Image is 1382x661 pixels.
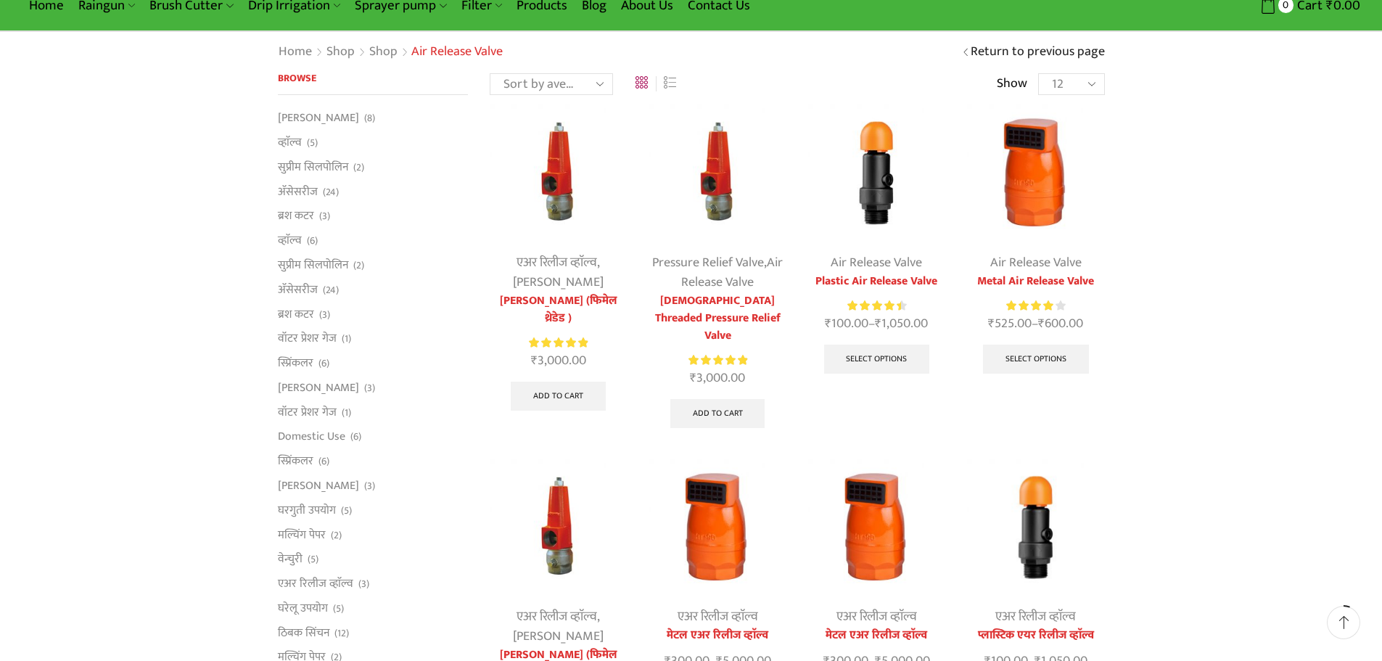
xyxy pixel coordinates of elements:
span: (8) [364,111,375,126]
span: (1) [342,332,351,346]
select: Shop order [490,73,613,95]
a: ब्रश कटर [278,302,314,327]
img: प्लास्टिक एयर रिलीज व्हाॅल्व [967,459,1104,596]
a: [PERSON_NAME] [278,375,359,400]
bdi: 600.00 [1038,313,1083,334]
a: स्प्रिंकलर [278,449,313,474]
span: (5) [307,136,318,150]
span: (6) [318,454,329,469]
a: मल्चिंग पेपर [278,522,326,547]
div: Rated 5.00 out of 5 [688,353,747,368]
span: ₹ [1038,313,1045,334]
img: Plastic Air Release Valve [808,104,945,241]
a: Plastic Air Release Valve [808,273,945,290]
span: Rated out of 5 [1006,298,1055,313]
span: – [967,314,1104,334]
a: Air Release Valve [990,252,1082,274]
span: ₹ [988,313,995,334]
a: सुप्रीम सिलपोलिन [278,155,348,179]
a: [DEMOGRAPHIC_DATA] Threaded Pressure Relief Valve [649,292,786,345]
span: Show [997,75,1027,94]
span: (3) [364,479,375,493]
span: (3) [319,209,330,223]
a: ठिबक सिंचन [278,620,329,645]
span: ₹ [825,313,831,334]
a: [PERSON_NAME] [278,474,359,498]
a: Select options for “Plastic Air Release Valve” [824,345,930,374]
span: (3) [319,308,330,322]
img: pressure relief valve [490,104,627,241]
div: , [490,253,627,292]
a: वेन्चुरी [278,547,303,572]
span: Rated out of 5 [688,353,747,368]
a: ब्रश कटर [278,204,314,229]
div: Rated 4.14 out of 5 [1006,298,1065,313]
img: Metal Air Release Valve [967,104,1104,241]
span: (2) [353,160,364,175]
a: [PERSON_NAME] (फिमेल थ्रेडेड ) [490,292,627,327]
span: (6) [318,356,329,371]
a: एअर रिलीज व्हाॅल्व [517,252,597,274]
span: – [808,314,945,334]
span: (2) [353,258,364,273]
a: घरेलू उपयोग [278,596,328,620]
a: वॉटर प्रेशर गेज [278,400,337,424]
a: एअर रिलीज व्हाॅल्व [678,606,758,628]
bdi: 1,050.00 [875,313,928,334]
a: एअर रिलीज व्हाॅल्व [995,606,1076,628]
a: [PERSON_NAME] [513,271,604,293]
div: , [490,607,627,646]
a: मेटल एअर रिलीज व्हाॅल्व [649,627,786,644]
a: स्प्रिंकलर [278,351,313,376]
span: Rated out of 5 [529,335,588,350]
a: Pressure Relief Valve [652,252,764,274]
nav: Breadcrumb [278,43,503,62]
img: Metal Air Release Valve [808,459,945,596]
a: प्लास्टिक एयर रिलीज व्हाॅल्व [967,627,1104,644]
span: (6) [307,234,318,248]
a: घरगुती उपयोग [278,498,336,522]
span: (5) [333,602,344,616]
span: (5) [308,552,318,567]
a: Air Release Valve [681,252,783,293]
span: (12) [334,626,349,641]
a: व्हाॅल्व [278,131,302,155]
div: Rated 5.00 out of 5 [529,335,588,350]
h1: Air Release Valve [411,44,503,60]
bdi: 525.00 [988,313,1032,334]
a: Air Release Valve [831,252,922,274]
a: एअर रिलीज व्हाॅल्व [836,606,917,628]
a: एअर रिलीज व्हाॅल्व [278,572,353,596]
a: एअर रिलीज व्हाॅल्व [517,606,597,628]
span: (1) [342,406,351,420]
span: (24) [323,185,339,200]
a: Home [278,43,313,62]
span: ₹ [531,350,538,371]
a: मेटल एअर रिलीज व्हाॅल्व [808,627,945,644]
span: ₹ [690,367,696,389]
span: (24) [323,283,339,297]
img: pressure relief valve [490,459,627,596]
a: [PERSON_NAME] [278,110,359,130]
a: [PERSON_NAME] [513,625,604,647]
a: व्हाॅल्व [278,229,302,253]
a: Add to cart: “Female Threaded Pressure Relief Valve” [670,399,765,428]
a: Shop [369,43,398,62]
bdi: 100.00 [825,313,868,334]
span: Rated out of 5 [847,298,901,313]
a: सुप्रीम सिलपोलिन [278,253,348,277]
a: वॉटर प्रेशर गेज [278,327,337,351]
a: अ‍ॅसेसरीज [278,179,318,204]
div: Rated 4.57 out of 5 [847,298,906,313]
a: Return to previous page [971,43,1105,62]
span: (5) [341,504,352,518]
div: , [649,253,786,292]
a: अ‍ॅसेसरीज [278,277,318,302]
a: Domestic Use [278,424,345,449]
bdi: 3,000.00 [531,350,586,371]
img: Female threaded pressure relief valve [649,104,786,241]
span: ₹ [875,313,881,334]
span: (6) [350,430,361,444]
span: (3) [364,381,375,395]
a: Add to cart: “प्रेशर रिलीफ व्हाॅल्व (फिमेल थ्रेडेड )” [511,382,606,411]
